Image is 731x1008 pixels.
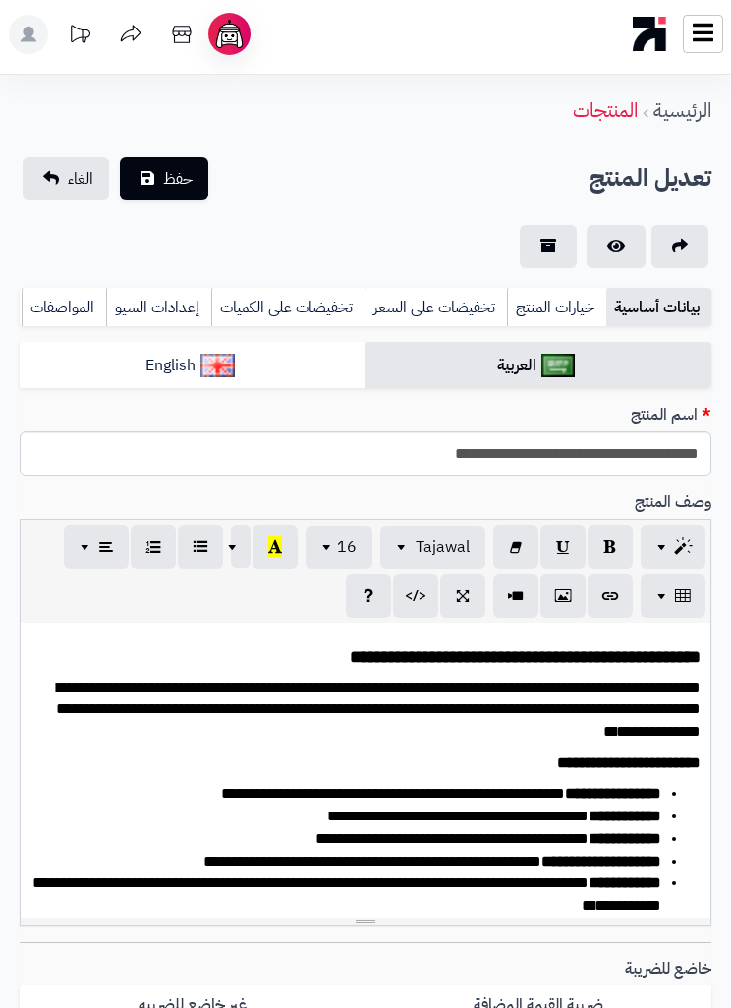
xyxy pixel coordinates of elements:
[365,288,507,327] a: تخفيضات على السعر
[120,157,208,200] button: حفظ
[541,354,576,377] img: العربية
[211,288,365,327] a: تخفيضات على الكميات
[623,404,719,426] label: اسم المنتج
[212,17,247,51] img: ai-face.png
[68,167,93,191] span: الغاء
[380,526,485,569] button: Tajawal
[55,15,104,59] a: تحديثات المنصة
[633,12,667,56] img: logo-mobile.png
[306,526,372,569] button: 16
[20,342,365,390] a: English
[617,958,719,980] label: خاضع للضريبة
[365,342,711,390] a: العربية
[627,491,719,514] label: وصف المنتج
[590,158,711,198] h2: تعديل المنتج
[163,167,193,191] span: حفظ
[106,288,211,327] a: إعدادات السيو
[22,288,106,327] a: المواصفات
[573,95,638,125] a: المنتجات
[200,354,235,377] img: English
[23,157,109,200] a: الغاء
[507,288,606,327] a: خيارات المنتج
[606,288,711,327] a: بيانات أساسية
[653,95,711,125] a: الرئيسية
[337,535,357,559] span: 16
[416,535,470,559] span: Tajawal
